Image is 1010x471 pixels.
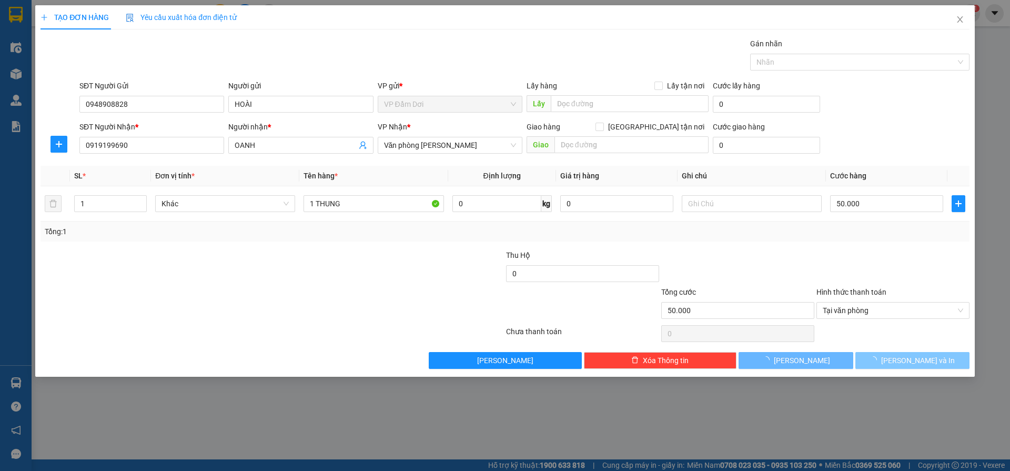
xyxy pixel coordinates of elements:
span: plus [952,199,965,208]
div: Người gửi [228,80,373,92]
span: kg [541,195,552,212]
span: plus [51,140,67,148]
b: GỬI : VP Đầm Dơi [5,66,118,83]
label: Cước giao hàng [713,123,765,131]
input: Cước lấy hàng [713,96,820,113]
input: Cước giao hàng [713,137,820,154]
img: icon [126,14,134,22]
span: SL [74,172,83,180]
span: Giá trị hàng [560,172,599,180]
input: Dọc đường [551,95,709,112]
span: Thu Hộ [506,251,530,259]
span: Giao [527,136,554,153]
span: VP Nhận [378,123,407,131]
span: Cước hàng [830,172,866,180]
span: [PERSON_NAME] [477,355,533,366]
span: Tổng cước [661,288,696,296]
span: Lấy hàng [527,82,557,90]
span: Giao hàng [527,123,560,131]
button: deleteXóa Thông tin [584,352,737,369]
div: SĐT Người Nhận [79,121,224,133]
button: [PERSON_NAME] [739,352,853,369]
span: Xóa Thông tin [643,355,689,366]
div: Người nhận [228,121,373,133]
span: Khác [161,196,289,212]
label: Cước lấy hàng [713,82,760,90]
span: TẠO ĐƠN HÀNG [41,13,109,22]
span: Định lượng [483,172,521,180]
span: close [956,15,964,24]
button: [PERSON_NAME] và In [855,352,969,369]
div: Chưa thanh toán [505,326,660,344]
label: Hình thức thanh toán [816,288,886,296]
input: VD: Bàn, Ghế [304,195,443,212]
li: 85 [PERSON_NAME] [5,23,200,36]
span: Lấy [527,95,551,112]
span: Đơn vị tính [155,172,195,180]
li: 02839.63.63.63 [5,36,200,49]
input: Ghi Chú [682,195,822,212]
button: Close [945,5,975,35]
span: environment [60,25,69,34]
input: Dọc đường [554,136,709,153]
span: user-add [359,141,367,149]
span: Lấy tận nơi [663,80,709,92]
span: Văn phòng Hồ Chí Minh [384,137,516,153]
span: delete [631,356,639,365]
span: loading [762,356,774,364]
div: Tổng: 1 [45,226,390,237]
span: Tại văn phòng [823,303,963,318]
b: [PERSON_NAME] [60,7,149,20]
button: plus [952,195,965,212]
span: VP Đầm Dơi [384,96,516,112]
input: 0 [560,195,673,212]
button: [PERSON_NAME] [429,352,582,369]
span: [PERSON_NAME] và In [881,355,955,366]
span: [PERSON_NAME] [774,355,830,366]
span: [GEOGRAPHIC_DATA] tận nơi [604,121,709,133]
label: Gán nhãn [750,39,782,48]
span: phone [60,38,69,47]
div: VP gửi [378,80,522,92]
div: SĐT Người Gửi [79,80,224,92]
span: loading [870,356,881,364]
span: Tên hàng [304,172,338,180]
span: Yêu cầu xuất hóa đơn điện tử [126,13,237,22]
button: plus [50,136,67,153]
th: Ghi chú [678,166,826,186]
button: delete [45,195,62,212]
span: plus [41,14,48,21]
